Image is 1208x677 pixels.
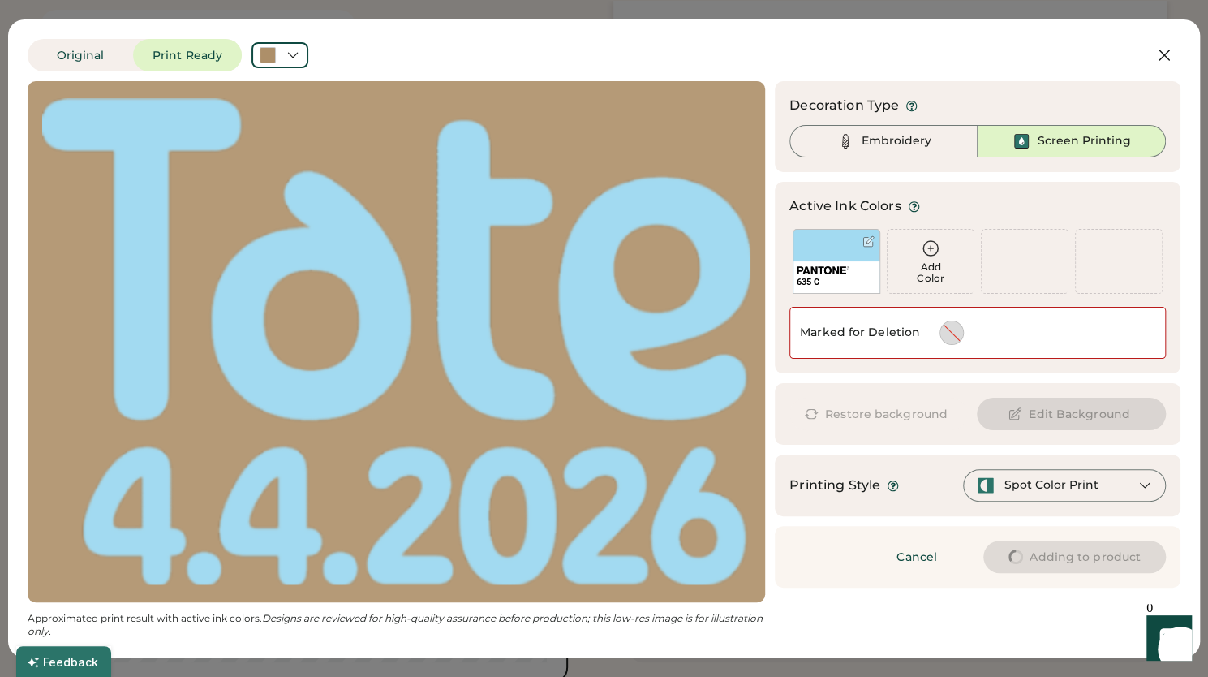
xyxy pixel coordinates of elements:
[797,276,876,288] div: 635 C
[1131,604,1201,674] iframe: Front Chat
[800,325,920,341] div: Marked for Deletion
[133,39,242,71] button: Print Ready
[28,39,133,71] button: Original
[1038,133,1131,149] div: Screen Printing
[983,541,1166,573] button: Adding to product
[789,398,967,430] button: Restore background
[789,96,899,115] div: Decoration Type
[836,132,855,151] img: Thread%20-%20Unselected.svg
[789,476,880,495] div: Printing Style
[977,476,995,494] img: spot-color-green.svg
[977,398,1166,430] button: Edit Background
[1012,132,1031,151] img: Ink%20-%20Selected.svg
[28,612,765,637] em: Designs are reviewed for high-quality assurance before production; this low-res image is for illu...
[888,261,974,284] div: Add Color
[28,612,765,638] div: Approximated print result with active ink colors.
[797,266,849,274] img: 1024px-Pantone_logo.svg.png
[862,133,931,149] div: Embroidery
[1004,477,1098,494] div: Spot Color Print
[860,541,974,573] button: Cancel
[789,196,901,216] div: Active Ink Colors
